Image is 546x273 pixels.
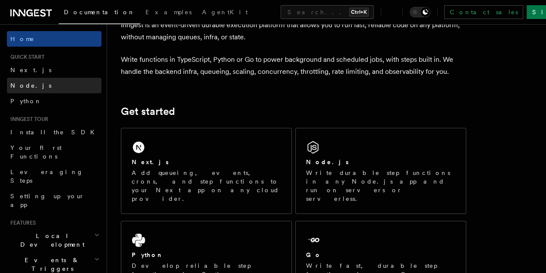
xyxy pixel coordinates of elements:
[10,82,51,89] span: Node.js
[202,9,248,16] span: AgentKit
[295,128,466,214] a: Node.jsWrite durable step functions in any Node.js app and run on servers or serverless.
[7,78,101,93] a: Node.js
[10,168,83,184] span: Leveraging Steps
[349,8,369,16] kbd: Ctrl+K
[7,164,101,188] a: Leveraging Steps
[10,67,51,73] span: Next.js
[306,168,455,203] p: Write durable step functions in any Node.js app and run on servers or serverless.
[121,54,466,78] p: Write functions in TypeScript, Python or Go to power background and scheduled jobs, with steps bu...
[7,232,94,249] span: Local Development
[7,140,101,164] a: Your first Functions
[10,144,62,160] span: Your first Functions
[10,98,42,105] span: Python
[306,251,322,259] h2: Go
[132,158,169,166] h2: Next.js
[121,105,175,117] a: Get started
[306,158,349,166] h2: Node.js
[197,3,253,23] a: AgentKit
[7,31,101,47] a: Home
[410,7,430,17] button: Toggle dark mode
[59,3,140,24] a: Documentation
[7,228,101,252] button: Local Development
[132,168,281,203] p: Add queueing, events, crons, and step functions to your Next app on any cloud provider.
[132,251,164,259] h2: Python
[145,9,192,16] span: Examples
[64,9,135,16] span: Documentation
[7,62,101,78] a: Next.js
[7,256,94,273] span: Events & Triggers
[7,116,48,123] span: Inngest tour
[10,193,85,208] span: Setting up your app
[7,93,101,109] a: Python
[7,219,36,226] span: Features
[121,19,466,43] p: Inngest is an event-driven durable execution platform that allows you to run fast, reliable code ...
[10,129,100,136] span: Install the SDK
[10,35,35,43] span: Home
[121,128,292,214] a: Next.jsAdd queueing, events, crons, and step functions to your Next app on any cloud provider.
[7,54,44,60] span: Quick start
[281,5,374,19] button: Search...Ctrl+K
[140,3,197,23] a: Examples
[444,5,523,19] a: Contact sales
[7,124,101,140] a: Install the SDK
[7,188,101,213] a: Setting up your app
